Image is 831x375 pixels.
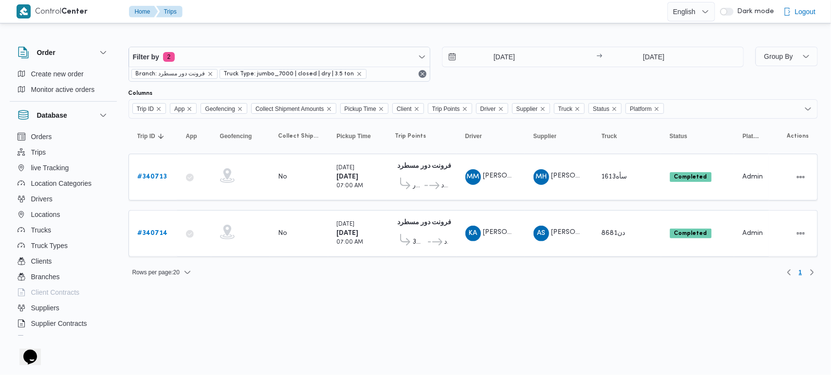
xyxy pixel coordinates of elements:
button: Truck [598,128,656,144]
span: Trip ID [137,104,154,114]
div: Mahmood Muhammad Mahmood Farj [465,169,481,185]
button: Location Categories [14,176,113,191]
button: Platform [739,128,764,144]
button: remove selected entity [207,71,213,77]
label: Columns [129,89,153,97]
button: Drivers [14,191,113,207]
span: MM [467,169,480,185]
span: فرونت دور مسطرد [441,180,447,192]
button: Devices [14,331,113,347]
button: Trip IDSorted in descending order [133,128,172,144]
span: فرونت دور مسطرد [444,236,447,248]
span: Trucks [31,224,51,236]
span: Status [670,132,688,140]
span: Group By [764,53,793,60]
button: Branches [14,269,113,285]
span: Truck [558,104,573,114]
span: Orders [31,131,52,143]
button: Group By [756,47,818,66]
span: Supplier [534,132,557,140]
small: 07:00 AM [337,183,364,189]
b: [DATE] [337,174,359,180]
span: Driver [476,103,508,114]
b: # 340713 [138,174,167,180]
button: Remove Supplier from selection in this group [540,106,546,112]
span: Actions [787,132,809,140]
small: 07:00 AM [337,240,364,245]
h3: Database [37,109,67,121]
button: Page 1 of 1 [795,267,806,278]
button: Supplier [530,128,588,144]
span: 1 [799,267,802,278]
button: Remove Truck from selection in this group [574,106,580,112]
span: Truck [554,103,585,114]
span: Branches [31,271,60,283]
span: Platform [743,132,760,140]
span: Completed [670,229,712,238]
span: Logout [795,6,816,18]
span: Collect Shipment Amounts [256,104,324,114]
div: Database [10,129,117,339]
button: Suppliers [14,300,113,316]
span: Client [392,103,424,114]
div: Kariam Ahmad Ala Ibrahem [465,226,481,241]
span: Pickup Time [345,104,376,114]
b: فرونت دور مسطرد [398,219,452,226]
button: Open list of options [804,105,812,113]
span: Status [589,103,622,114]
button: Actions [793,226,809,241]
b: Completed [674,231,707,236]
span: live Tracking [31,162,69,174]
button: Remove Status from selection in this group [611,106,617,112]
button: live Tracking [14,160,113,176]
button: Driver [462,128,520,144]
span: Trip Points [395,132,426,140]
button: Remove [417,68,428,80]
span: Supplier Contracts [31,318,87,329]
span: Trip ID [132,103,166,114]
span: Truck Type: jumbo_7000 | closed | dry | 3.5 ton [220,69,367,79]
svg: Sorted in descending order [157,132,165,140]
span: Branch: فرونت دور مسطرد [131,69,218,79]
span: Supplier [512,103,550,114]
span: Collect Shipment Amounts [278,132,319,140]
span: هايبر وان بدر [413,180,423,192]
span: App [170,103,197,114]
button: App [182,128,206,144]
div: No [278,229,288,238]
b: # 340714 [138,230,168,236]
button: Remove Collect Shipment Amounts from selection in this group [326,106,332,112]
button: Remove Driver from selection in this group [498,106,504,112]
span: Devices [31,333,55,345]
button: remove selected entity [356,71,362,77]
button: Database [18,109,109,121]
button: Previous page [783,267,795,278]
button: Remove Trip ID from selection in this group [156,106,162,112]
div: Muhammad Hanei Muhammad Jodah Mahmood [534,169,549,185]
span: Geofencing [220,132,252,140]
span: Supplier [517,104,538,114]
a: #340713 [138,171,167,183]
span: Geofencing [201,103,247,114]
button: Locations [14,207,113,222]
button: Monitor active orders [14,82,113,97]
span: [PERSON_NAME] [483,173,539,179]
iframe: chat widget [10,336,41,365]
span: Trip Points [428,103,472,114]
span: Trip Points [432,104,460,114]
span: Collect Shipment Amounts [251,103,336,114]
span: Client Contracts [31,286,80,298]
button: Status [666,128,729,144]
button: Remove Client from selection in this group [414,106,420,112]
span: Platform [630,104,652,114]
button: Remove App from selection in this group [186,106,192,112]
div: Order [10,66,117,101]
span: Trips [31,146,46,158]
span: Monitor active orders [31,84,95,95]
img: X8yXhbKr1z7QwAAAABJRU5ErkJggg== [17,4,31,18]
b: Completed [674,174,707,180]
span: MH [536,169,547,185]
span: Dark mode [734,8,775,16]
button: Remove Geofencing from selection in this group [237,106,243,112]
span: Client [397,104,412,114]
